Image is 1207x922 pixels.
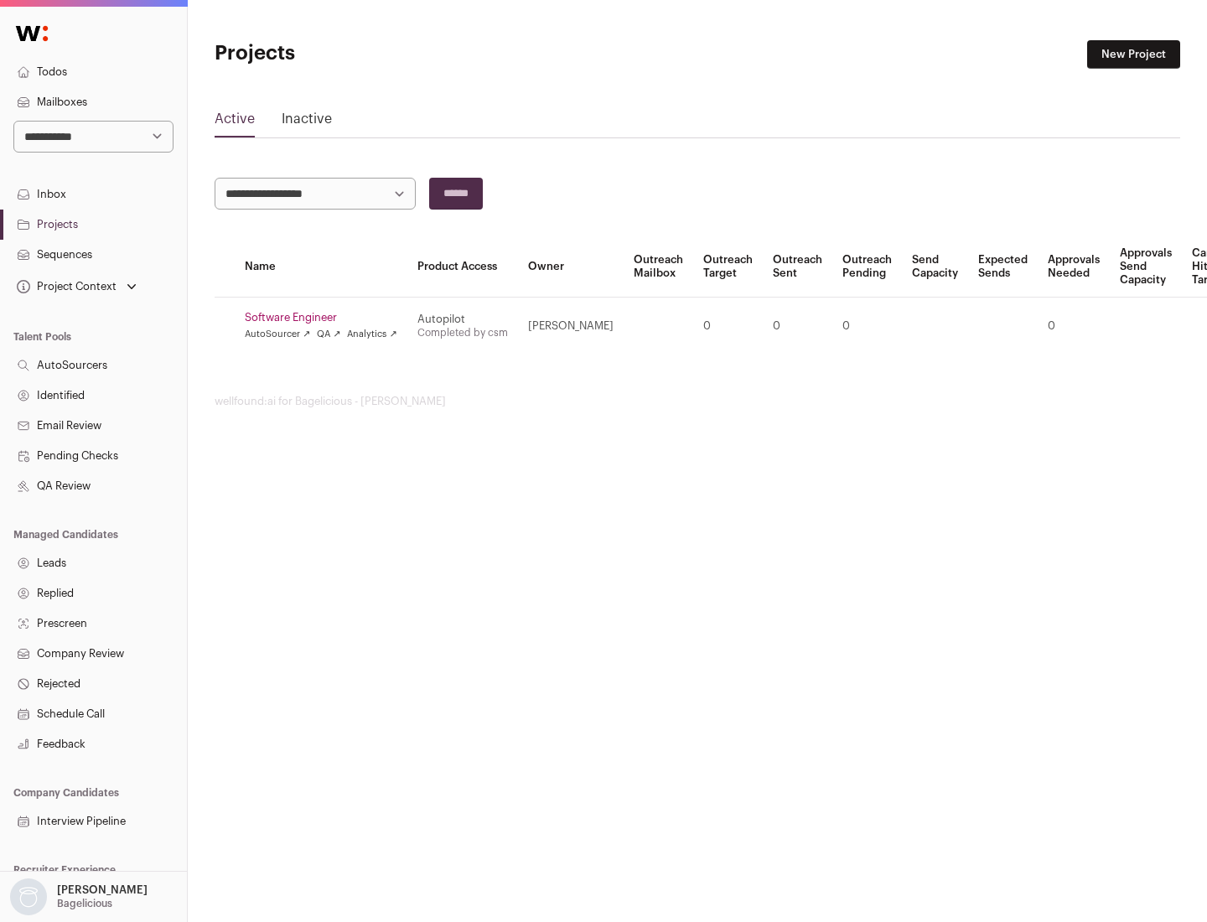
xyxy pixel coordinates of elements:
[10,878,47,915] img: nopic.png
[7,17,57,50] img: Wellfound
[13,275,140,298] button: Open dropdown
[968,236,1038,298] th: Expected Sends
[407,236,518,298] th: Product Access
[832,298,902,355] td: 0
[763,298,832,355] td: 0
[763,236,832,298] th: Outreach Sent
[693,298,763,355] td: 0
[1038,236,1110,298] th: Approvals Needed
[317,328,340,341] a: QA ↗
[347,328,396,341] a: Analytics ↗
[215,395,1180,408] footer: wellfound:ai for Bagelicious - [PERSON_NAME]
[832,236,902,298] th: Outreach Pending
[235,236,407,298] th: Name
[7,878,151,915] button: Open dropdown
[13,280,117,293] div: Project Context
[282,109,332,136] a: Inactive
[624,236,693,298] th: Outreach Mailbox
[902,236,968,298] th: Send Capacity
[417,328,508,338] a: Completed by csm
[417,313,508,326] div: Autopilot
[1038,298,1110,355] td: 0
[1087,40,1180,69] a: New Project
[57,897,112,910] p: Bagelicious
[245,328,310,341] a: AutoSourcer ↗
[57,883,148,897] p: [PERSON_NAME]
[1110,236,1182,298] th: Approvals Send Capacity
[215,109,255,136] a: Active
[518,236,624,298] th: Owner
[518,298,624,355] td: [PERSON_NAME]
[693,236,763,298] th: Outreach Target
[245,311,397,324] a: Software Engineer
[215,40,536,67] h1: Projects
